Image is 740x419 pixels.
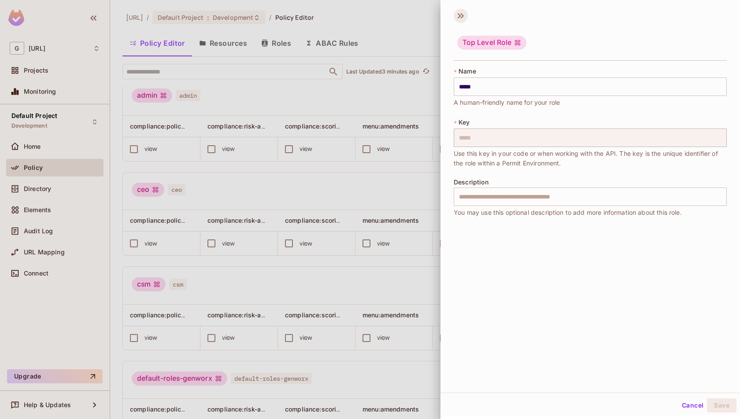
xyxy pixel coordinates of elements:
[678,398,707,412] button: Cancel
[459,68,476,75] span: Name
[454,179,488,186] span: Description
[454,98,560,107] span: A human-friendly name for your role
[454,208,682,217] span: You may use this optional description to add more information about this role.
[459,119,470,126] span: Key
[707,398,736,412] button: Save
[457,36,526,50] div: Top Level Role
[454,149,727,168] span: Use this key in your code or when working with the API. The key is the unique identifier of the r...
